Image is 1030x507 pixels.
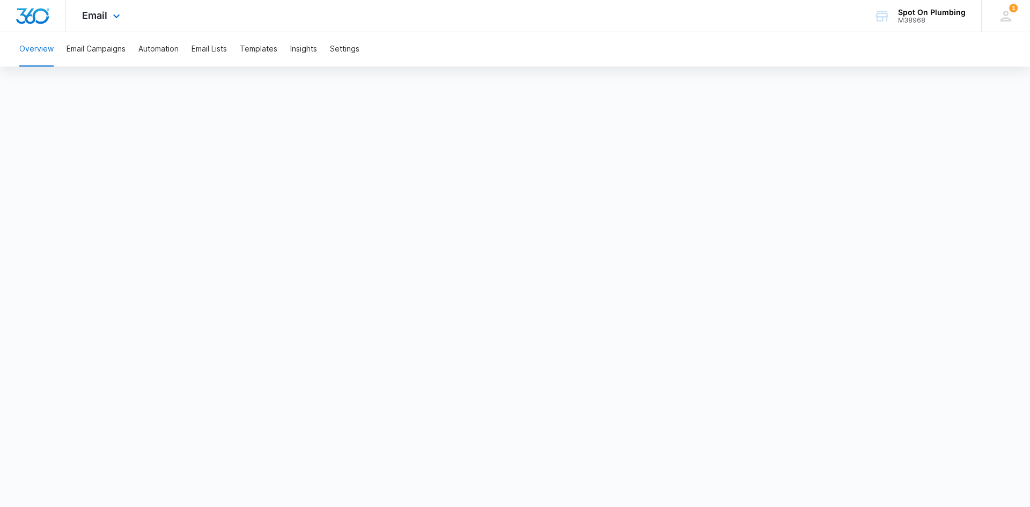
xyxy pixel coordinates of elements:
span: Email [82,10,107,21]
div: notifications count [1009,4,1018,12]
button: Email Campaigns [67,32,126,67]
div: account id [898,17,966,24]
button: Automation [138,32,179,67]
button: Insights [290,32,317,67]
button: Overview [19,32,54,67]
div: account name [898,8,966,17]
button: Settings [330,32,359,67]
button: Templates [240,32,277,67]
button: Email Lists [192,32,227,67]
span: 1 [1009,4,1018,12]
